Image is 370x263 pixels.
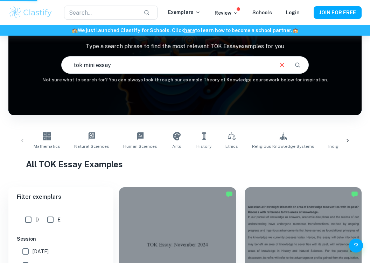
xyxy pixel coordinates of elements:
img: Marked [226,191,233,198]
input: Search... [64,6,138,20]
h1: All TOK Essay Examples [26,158,344,170]
h6: We just launched Clastify for Schools. Click to learn how to become a school partner. [1,27,369,34]
a: here [184,28,195,33]
h6: Not sure what to search for? You can always look through our example Theory of Knowledge coursewo... [8,76,362,83]
span: Religious Knowledge Systems [252,143,314,149]
h6: Filter exemplars [8,187,113,207]
span: Natural Sciences [74,143,109,149]
img: Clastify logo [8,6,53,20]
button: JOIN FOR FREE [314,6,362,19]
span: E [57,216,61,224]
span: D [35,216,39,224]
span: Ethics [225,143,238,149]
a: Schools [252,10,272,15]
input: E.g. communication of knowledge, human science, eradication of smallpox... [62,55,272,75]
span: History [196,143,211,149]
span: Human Sciences [123,143,157,149]
img: Marked [351,191,358,198]
button: Help and Feedback [349,239,363,253]
p: Review [215,9,238,17]
a: Login [286,10,300,15]
button: Clear [275,58,289,72]
span: 🏫 [72,28,78,33]
p: Type a search phrase to find the most relevant TOK Essay examples for you [8,42,362,51]
span: [DATE] [33,248,49,255]
h6: Session [17,235,105,243]
span: Arts [172,143,181,149]
span: 🏫 [292,28,298,33]
button: Search [292,59,303,71]
p: Exemplars [168,8,201,16]
span: Mathematics [34,143,60,149]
